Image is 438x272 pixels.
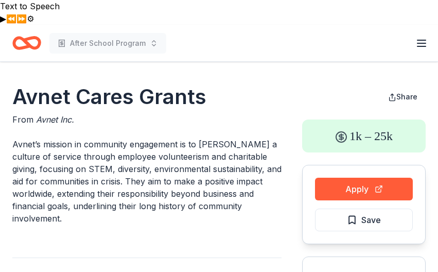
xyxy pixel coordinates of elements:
[16,12,27,25] button: Forward
[315,209,413,231] button: Save
[396,92,417,101] span: Share
[302,120,426,152] div: 1k – 25k
[27,12,34,25] button: Settings
[70,37,146,49] span: After School Program
[12,82,282,111] h1: Avnet Cares Grants
[361,213,381,227] span: Save
[36,114,74,125] span: Avnet Inc.
[315,178,413,200] button: Apply
[12,138,282,225] p: Avnet’s mission in community engagement is to [PERSON_NAME] a culture of service through employee...
[6,12,16,25] button: Previous
[12,31,41,55] a: Home
[12,113,282,126] div: From
[49,33,166,54] button: After School Program
[380,87,426,107] button: Share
